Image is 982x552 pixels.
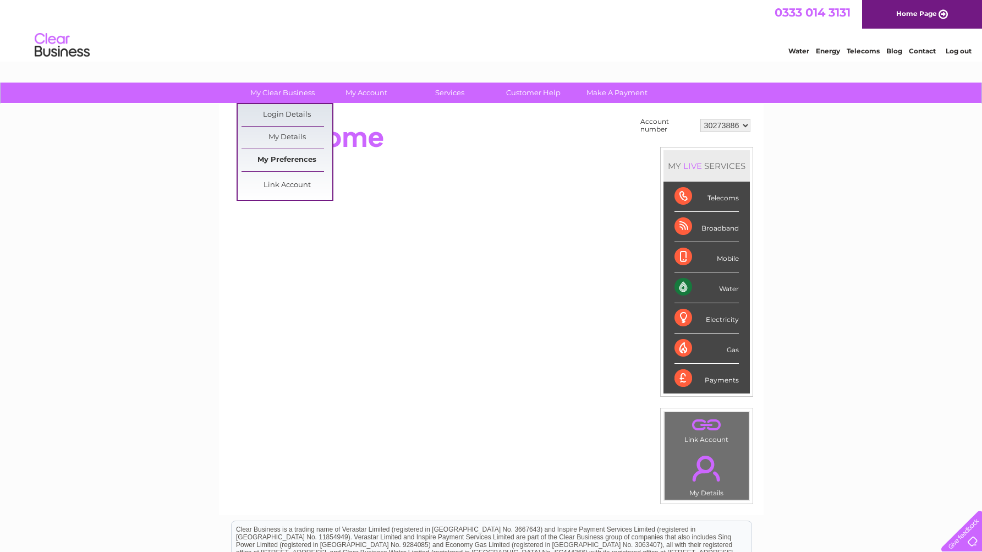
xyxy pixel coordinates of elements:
[638,115,698,136] td: Account number
[886,47,902,55] a: Blog
[664,412,749,446] td: Link Account
[674,212,739,242] div: Broadband
[237,83,328,103] a: My Clear Business
[674,364,739,393] div: Payments
[242,104,332,126] a: Login Details
[788,47,809,55] a: Water
[488,83,579,103] a: Customer Help
[816,47,840,55] a: Energy
[847,47,880,55] a: Telecoms
[664,446,749,500] td: My Details
[681,161,704,171] div: LIVE
[775,6,851,19] a: 0333 014 3131
[674,272,739,303] div: Water
[34,29,90,62] img: logo.png
[321,83,412,103] a: My Account
[674,334,739,364] div: Gas
[242,174,332,196] a: Link Account
[946,47,972,55] a: Log out
[667,415,746,434] a: .
[232,6,751,53] div: Clear Business is a trading name of Verastar Limited (registered in [GEOGRAPHIC_DATA] No. 3667643...
[667,449,746,488] a: .
[242,127,332,149] a: My Details
[674,242,739,272] div: Mobile
[242,149,332,171] a: My Preferences
[404,83,495,103] a: Services
[572,83,662,103] a: Make A Payment
[909,47,936,55] a: Contact
[674,182,739,212] div: Telecoms
[663,150,750,182] div: MY SERVICES
[674,303,739,334] div: Electricity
